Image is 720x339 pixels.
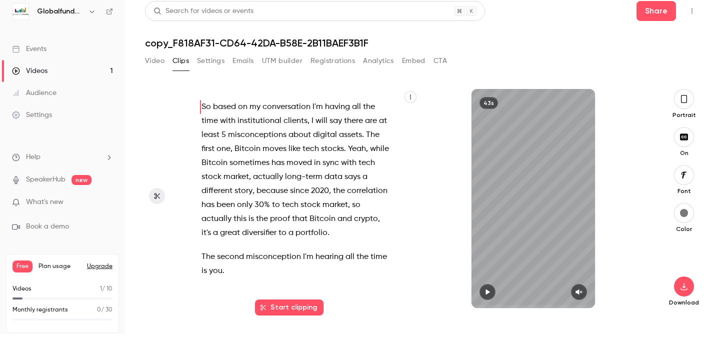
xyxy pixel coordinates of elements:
span: I'm [303,250,313,264]
span: with [220,114,235,128]
span: since [290,184,309,198]
button: Settings [197,53,224,69]
span: a [362,170,367,184]
span: tech [302,142,319,156]
p: Portrait [668,111,700,119]
span: in [314,156,320,170]
button: Top Bar Actions [684,3,700,19]
span: misconception [246,250,301,264]
span: , [366,142,368,156]
span: time [201,114,218,128]
span: story [234,184,252,198]
span: been [216,198,235,212]
button: Share [636,1,676,21]
button: Emails [232,53,253,69]
span: because [256,184,288,198]
span: 2020 [311,184,329,198]
span: . [222,264,224,278]
span: market [322,198,348,212]
span: are [365,114,377,128]
span: you [209,264,222,278]
span: diversifier [242,226,276,240]
h6: Globalfundmedia [37,6,84,16]
button: Upgrade [87,262,112,270]
button: CTA [433,53,447,69]
div: Videos [12,66,47,76]
span: my [249,100,260,114]
button: Registrations [310,53,355,69]
p: Videos [12,284,31,293]
span: stock [201,170,221,184]
span: based [213,100,236,114]
span: at [379,114,387,128]
span: assets [339,128,362,142]
span: only [237,198,252,212]
span: long-term [285,170,322,184]
span: a [213,226,218,240]
span: proof [270,212,290,226]
div: Settings [12,110,52,120]
span: Free [12,260,32,272]
span: has [271,156,284,170]
span: this [233,212,246,226]
p: Font [668,187,700,195]
span: Yeah [348,142,366,156]
span: one [216,142,230,156]
span: will [315,114,327,128]
span: , [307,114,309,128]
span: , [252,184,254,198]
span: say [329,114,342,128]
span: has [201,198,214,212]
span: all [352,100,361,114]
span: there [344,114,363,128]
span: Plan usage [38,262,81,270]
div: Events [12,44,46,54]
span: I'm [312,100,323,114]
span: moved [286,156,312,170]
span: Bitcoin [309,212,335,226]
span: like [288,142,300,156]
span: to [278,226,286,240]
span: sync [322,156,339,170]
span: Book a demo [26,221,69,232]
span: correlation [347,184,387,198]
span: Bitcoin [201,156,227,170]
span: hearing [315,250,343,264]
span: 30% [254,198,270,212]
img: Globalfundmedia [12,3,28,19]
span: Help [26,152,40,162]
span: about [288,128,311,142]
p: / 30 [97,305,112,314]
p: / 10 [100,284,112,293]
li: help-dropdown-opener [12,152,113,162]
span: The [201,250,215,264]
iframe: Noticeable Trigger [101,198,113,207]
span: time [370,250,387,264]
span: the [363,100,375,114]
span: it's [201,226,211,240]
span: having [325,100,350,114]
span: with [341,156,356,170]
span: 1 [100,286,102,292]
span: , [378,212,380,226]
span: while [370,142,389,156]
span: the [333,184,345,198]
span: all [345,250,354,264]
button: Analytics [363,53,394,69]
span: that [292,212,307,226]
span: conversation [262,100,310,114]
button: Embed [402,53,425,69]
span: The [366,128,379,142]
span: second [217,250,244,264]
span: . [344,142,346,156]
span: so [352,198,360,212]
span: market [223,170,249,184]
button: Video [145,53,164,69]
span: moves [262,142,286,156]
span: clients [283,114,307,128]
span: least [201,128,219,142]
span: institutional [237,114,281,128]
span: Bitcoin [234,142,260,156]
span: What's new [26,197,63,207]
span: actually [253,170,283,184]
